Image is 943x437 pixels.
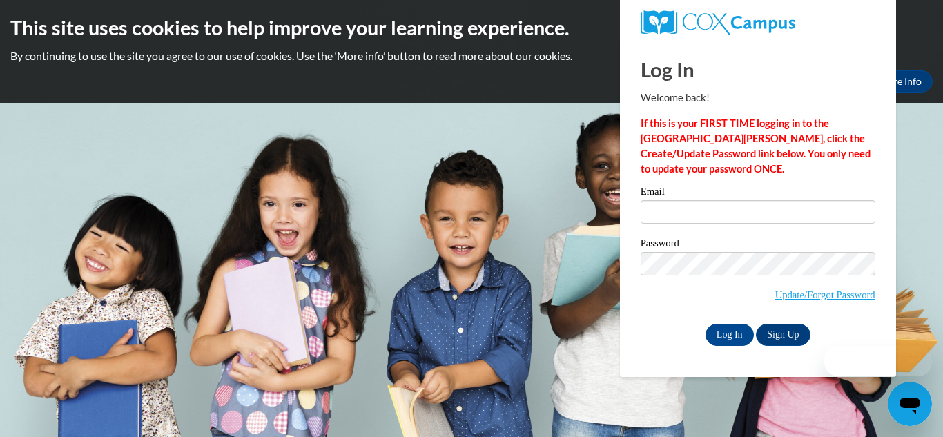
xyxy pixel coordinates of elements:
img: COX Campus [641,10,795,35]
a: COX Campus [641,10,875,35]
a: Update/Forgot Password [775,289,875,300]
iframe: Button to launch messaging window [888,382,932,426]
p: By continuing to use the site you agree to our use of cookies. Use the ‘More info’ button to read... [10,48,933,64]
label: Email [641,186,875,200]
strong: If this is your FIRST TIME logging in to the [GEOGRAPHIC_DATA][PERSON_NAME], click the Create/Upd... [641,117,871,175]
h1: Log In [641,55,875,84]
iframe: Message from company [824,346,932,376]
h2: This site uses cookies to help improve your learning experience. [10,14,933,41]
a: More Info [868,70,933,93]
a: Sign Up [756,324,810,346]
input: Log In [706,324,754,346]
p: Welcome back! [641,90,875,106]
label: Password [641,238,875,252]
